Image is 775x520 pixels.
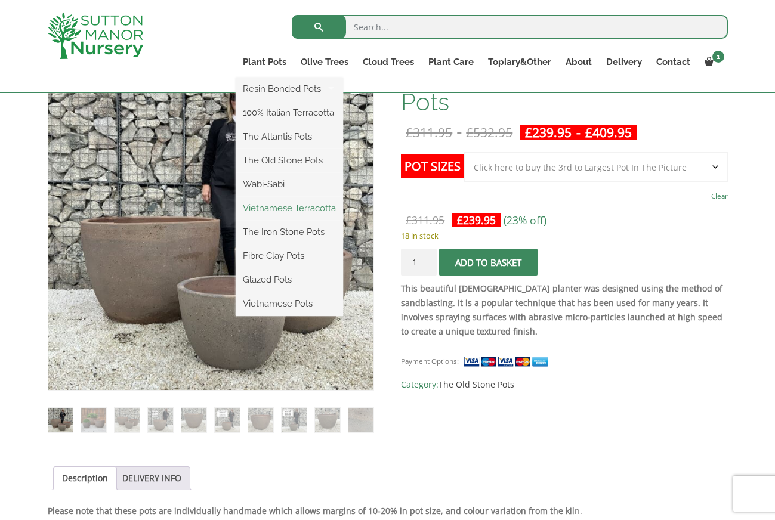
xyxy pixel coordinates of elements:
[406,213,444,227] bdi: 311.95
[406,124,452,141] bdi: 311.95
[439,249,538,276] button: Add to basket
[356,54,421,70] a: Cloud Trees
[697,54,728,70] a: 1
[48,504,728,518] p: n.
[525,124,532,141] span: £
[236,80,343,98] a: Resin Bonded Pots
[148,408,172,432] img: The Sa Dec Old Stone Plant Pots - Image 4
[406,124,413,141] span: £
[466,124,473,141] span: £
[401,125,517,140] del: -
[122,467,181,490] a: DELIVERY INFO
[48,408,73,432] img: The Sa Dec Old Stone Plant Pots
[236,223,343,241] a: The Iron Stone Pots
[401,228,727,243] p: 18 in stock
[236,104,343,122] a: 100% Italian Terracotta
[236,199,343,217] a: Vietnamese Terracotta
[463,355,552,368] img: payment supported
[282,408,306,432] img: The Sa Dec Old Stone Plant Pots - Image 8
[711,188,728,205] a: Clear options
[62,467,108,490] a: Description
[248,408,273,432] img: The Sa Dec Old Stone Plant Pots - Image 7
[236,54,294,70] a: Plant Pots
[585,124,592,141] span: £
[401,249,437,276] input: Product quantity
[466,124,512,141] bdi: 532.95
[315,408,339,432] img: The Sa Dec Old Stone Plant Pots - Image 9
[525,124,572,141] bdi: 239.95
[481,54,558,70] a: Topiary&Other
[48,505,575,516] strong: Please note that these pots are individually handmade which allows margins of 10-20% in pot size,...
[236,151,343,169] a: The Old Stone Pots
[236,271,343,289] a: Glazed Pots
[558,54,599,70] a: About
[81,408,106,432] img: The Sa Dec Old Stone Plant Pots - Image 2
[348,408,373,432] img: The Sa Dec Old Stone Plant Pots - Image 10
[585,124,632,141] bdi: 409.95
[401,377,727,392] span: Category:
[421,54,481,70] a: Plant Care
[181,408,206,432] img: The Sa Dec Old Stone Plant Pots - Image 5
[115,408,139,432] img: The Sa Dec Old Stone Plant Pots - Image 3
[520,125,637,140] ins: -
[401,154,464,178] label: Pot Sizes
[48,12,143,59] img: logo
[439,379,514,390] a: The Old Stone Pots
[457,213,463,227] span: £
[236,175,343,193] a: Wabi-Sabi
[649,54,697,70] a: Contact
[712,51,724,63] span: 1
[292,15,728,39] input: Search...
[401,64,727,114] h1: The Sa Dec Old Stone Plant Pots
[599,54,649,70] a: Delivery
[215,408,239,432] img: The Sa Dec Old Stone Plant Pots - Image 6
[457,213,496,227] bdi: 239.95
[294,54,356,70] a: Olive Trees
[236,128,343,146] a: The Atlantis Pots
[236,295,343,312] a: Vietnamese Pots
[236,247,343,265] a: Fibre Clay Pots
[504,213,546,227] span: (23% off)
[401,357,459,366] small: Payment Options:
[406,213,412,227] span: £
[401,283,722,337] strong: This beautiful [DEMOGRAPHIC_DATA] planter was designed using the method of sandblasting. It is a ...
